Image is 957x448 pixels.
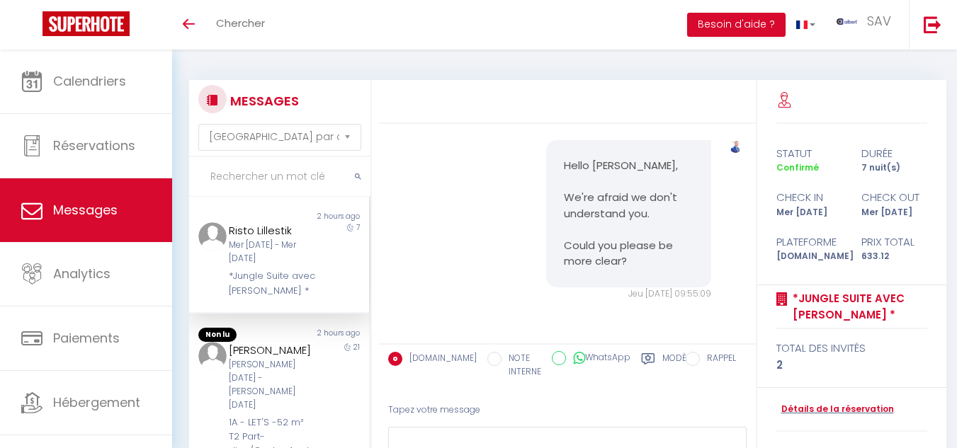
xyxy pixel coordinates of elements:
div: Plateforme [766,234,851,251]
div: [PERSON_NAME] [DATE] - [PERSON_NAME] [DATE] [229,358,315,411]
div: check in [766,189,851,206]
span: SAV [867,12,891,30]
div: statut [766,145,851,162]
span: Chercher [216,16,265,30]
div: Mer [DATE] - Mer [DATE] [229,239,315,265]
label: [DOMAIN_NAME] [402,352,477,367]
span: 21 [353,342,360,352]
label: WhatsApp [566,351,630,367]
div: Prix total [851,234,936,251]
div: check out [851,189,936,206]
img: ... [837,18,858,25]
span: Messages [53,201,118,219]
div: 2 hours ago [279,328,369,342]
label: Modèles [662,352,700,381]
h3: MESSAGES [227,85,299,117]
div: Tapez votre message [388,393,747,427]
span: Paiements [53,329,120,347]
div: Risto Lillestik [229,222,315,239]
img: ... [730,141,742,153]
span: Hébergement [53,394,140,411]
div: 2 [776,357,928,374]
label: NOTE INTERNE [502,352,541,379]
div: 2 hours ago [279,211,369,222]
a: *Jungle Suite avec [PERSON_NAME] * [788,290,928,323]
span: Non lu [198,328,237,342]
pre: Hello [PERSON_NAME], We're afraid we don't understand you. Could you please be more clear? [564,158,693,270]
span: Confirmé [776,161,819,173]
a: Détails de la réservation [776,403,894,416]
span: 7 [356,222,360,233]
button: Besoin d'aide ? [687,13,786,37]
input: Rechercher un mot clé [189,157,370,197]
label: RAPPEL [700,352,736,367]
div: 7 nuit(s) [851,161,936,175]
img: ... [198,222,227,251]
span: Analytics [53,265,111,282]
span: Réservations [53,137,135,154]
div: [PERSON_NAME] [229,342,315,359]
img: Super Booking [43,11,130,36]
img: ... [198,342,227,370]
div: *Jungle Suite avec [PERSON_NAME] * [229,269,315,298]
div: [DOMAIN_NAME] [766,250,851,263]
div: Mer [DATE] [766,206,851,219]
div: durée [851,145,936,162]
div: Mer [DATE] [851,206,936,219]
img: logout [924,16,941,33]
div: 633.12 [851,250,936,263]
div: Jeu [DATE] 09:55:09 [546,287,711,301]
span: Calendriers [53,72,126,90]
div: total des invités [776,340,928,357]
